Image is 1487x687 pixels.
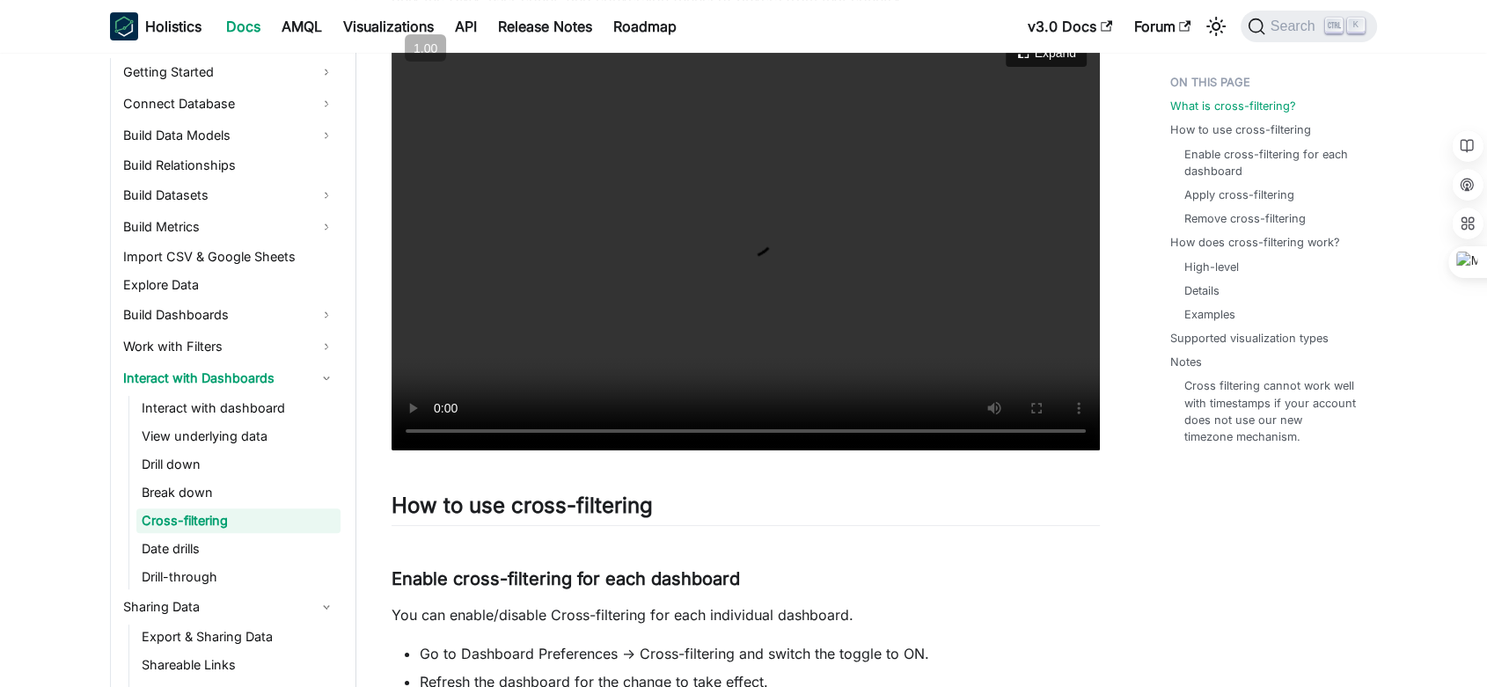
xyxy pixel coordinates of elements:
[110,12,138,40] img: Holistics
[1123,12,1201,40] a: Forum
[118,273,341,297] a: Explore Data
[136,653,341,677] a: Shareable Links
[333,12,444,40] a: Visualizations
[1170,121,1311,138] a: How to use cross-filtering
[110,12,201,40] a: HolisticsHolistics
[1347,18,1365,33] kbd: K
[420,643,1100,664] li: Go to Dashboard Preferences -> Cross-filtering and switch the toggle to ON.
[271,12,333,40] a: AMQL
[136,508,341,533] a: Cross-filtering
[392,604,1100,625] p: You can enable/disable Cross-filtering for each individual dashboard.
[1184,210,1306,227] a: Remove cross-filtering
[216,12,271,40] a: Docs
[1170,330,1329,347] a: Supported visualization types
[136,480,341,505] a: Break down
[118,593,341,621] a: Sharing Data
[1006,39,1087,67] button: Expand video
[118,181,341,209] a: Build Datasets
[1202,12,1230,40] button: Switch between dark and light mode (currently light mode)
[1184,306,1235,323] a: Examples
[118,213,341,241] a: Build Metrics
[1017,12,1123,40] a: v3.0 Docs
[118,333,341,361] a: Work with Filters
[136,625,341,649] a: Export & Sharing Data
[1241,11,1377,42] button: Search (Ctrl+K)
[92,53,356,687] nav: Docs sidebar
[136,424,341,449] a: View underlying data
[444,12,487,40] a: API
[1170,98,1296,114] a: What is cross-filtering?
[1184,282,1220,299] a: Details
[1184,186,1294,203] a: Apply cross-filtering
[118,245,341,269] a: Import CSV & Google Sheets
[136,396,341,420] a: Interact with dashboard
[1170,234,1340,251] a: How does cross-filtering work?
[118,121,341,150] a: Build Data Models
[1184,377,1359,445] a: Cross filtering cannot work well with timestamps if your account does not use our new timezone me...
[1265,18,1326,34] span: Search
[392,493,1100,526] h2: How to use cross-filtering
[145,16,201,37] b: Holistics
[136,537,341,561] a: Date drills
[392,568,1100,590] h3: Enable cross-filtering for each dashboard
[118,90,341,118] a: Connect Database
[392,26,1100,450] video: Your browser does not support embedding video, but you can .
[487,12,603,40] a: Release Notes
[118,301,341,329] a: Build Dashboards
[136,452,341,477] a: Drill down
[1170,354,1202,370] a: Notes
[136,565,341,589] a: Drill-through
[118,364,341,392] a: Interact with Dashboards
[1184,259,1239,275] a: High-level
[118,58,341,86] a: Getting Started
[118,153,341,178] a: Build Relationships
[603,12,687,40] a: Roadmap
[1184,146,1359,179] a: Enable cross-filtering for each dashboard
